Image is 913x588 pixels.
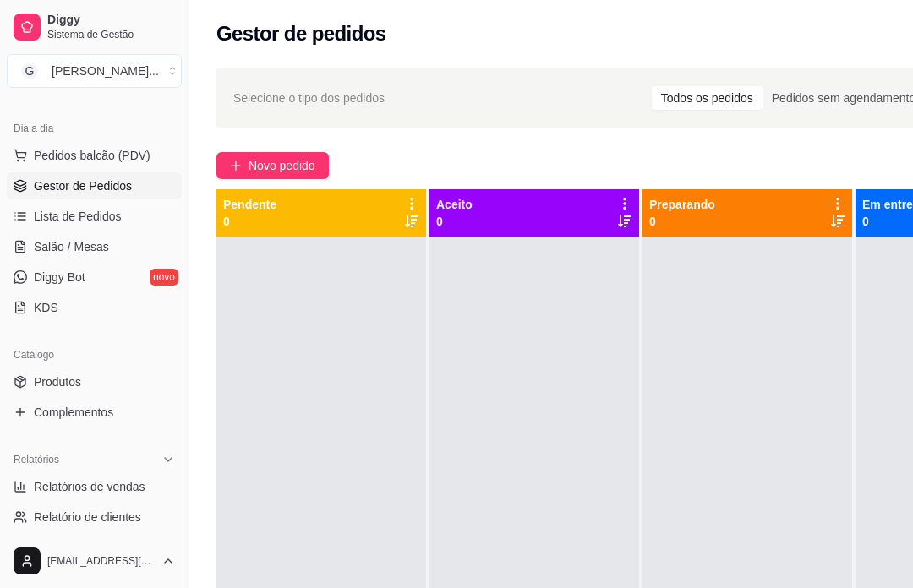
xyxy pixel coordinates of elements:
[7,233,182,260] a: Salão / Mesas
[34,147,150,164] span: Pedidos balcão (PDV)
[34,269,85,286] span: Diggy Bot
[216,20,386,47] h2: Gestor de pedidos
[7,504,182,531] a: Relatório de clientes
[52,63,159,79] div: [PERSON_NAME] ...
[7,473,182,500] a: Relatórios de vendas
[223,196,276,213] p: Pendente
[34,509,141,525] span: Relatório de clientes
[233,89,385,107] span: Selecione o tipo dos pedidos
[436,196,473,213] p: Aceito
[7,203,182,230] a: Lista de Pedidos
[21,63,38,79] span: G
[223,213,276,230] p: 0
[7,54,182,88] button: Select a team
[14,453,59,466] span: Relatórios
[34,299,58,316] span: KDS
[249,156,315,175] span: Novo pedido
[7,115,182,142] div: Dia a dia
[7,294,182,321] a: KDS
[7,341,182,368] div: Catálogo
[7,172,182,199] a: Gestor de Pedidos
[7,399,182,426] a: Complementos
[652,86,763,110] div: Todos os pedidos
[7,264,182,291] a: Diggy Botnovo
[649,196,715,213] p: Preparando
[47,13,175,28] span: Diggy
[7,142,182,169] button: Pedidos balcão (PDV)
[47,28,175,41] span: Sistema de Gestão
[34,238,109,255] span: Salão / Mesas
[34,177,132,194] span: Gestor de Pedidos
[649,213,715,230] p: 0
[7,368,182,395] a: Produtos
[216,152,329,179] button: Novo pedido
[34,478,145,495] span: Relatórios de vendas
[436,213,473,230] p: 0
[7,541,182,581] button: [EMAIL_ADDRESS][DOMAIN_NAME]
[34,404,113,421] span: Complementos
[230,160,242,171] span: plus
[34,373,81,390] span: Produtos
[34,208,122,225] span: Lista de Pedidos
[7,7,182,47] a: DiggySistema de Gestão
[47,554,155,568] span: [EMAIL_ADDRESS][DOMAIN_NAME]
